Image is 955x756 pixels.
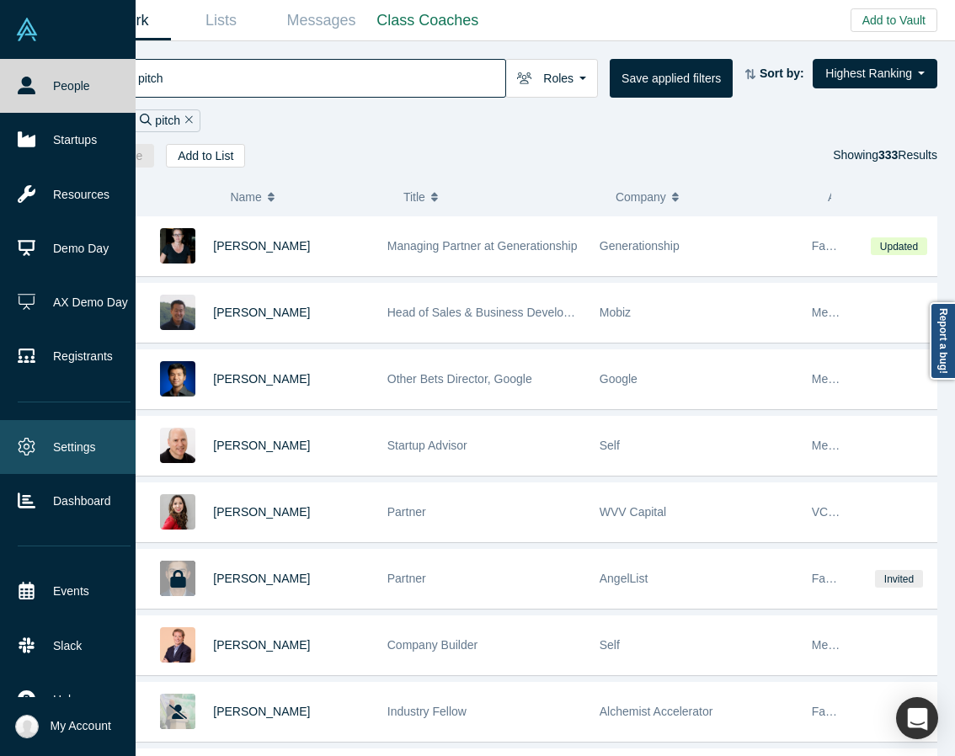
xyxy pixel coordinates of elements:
div: Showing [833,144,937,168]
img: Bill Demas's Profile Image [160,627,195,663]
span: Generationship [600,239,680,253]
span: Mentor, Faculty [812,372,893,386]
a: [PERSON_NAME] [213,705,310,718]
span: AngelList [600,572,648,585]
span: Other Bets Director, Google [387,372,532,386]
a: [PERSON_NAME] [213,638,310,652]
span: Managing Partner at Generationship [387,239,578,253]
span: Self [600,638,620,652]
button: Save applied filters [610,59,733,98]
a: Lists [171,1,271,40]
a: [PERSON_NAME] [213,372,310,386]
button: Add to List [166,144,245,168]
span: My Account [51,717,111,735]
input: Search by name, title, company, summary, expertise, investment criteria or topics of focus [136,58,505,98]
span: Partner [387,505,426,519]
span: Google [600,372,638,386]
span: Partner [387,572,426,585]
span: Faculty, Angel [812,239,885,253]
span: Startup Advisor [387,439,467,452]
img: Rachel Chalmers's Profile Image [160,228,195,264]
a: [PERSON_NAME] [213,505,310,519]
button: Highest Ranking [813,59,937,88]
div: pitch [132,109,200,132]
button: Company [616,179,810,215]
span: Industry Fellow [387,705,467,718]
span: Mobiz [600,306,631,319]
span: WVV Capital [600,505,666,519]
a: Report a bug! [930,302,955,380]
img: Adam Frankl's Profile Image [160,428,195,463]
span: Company Builder [387,638,477,652]
button: My Account [15,715,111,738]
button: Name [230,179,386,215]
img: Michael Chang's Profile Image [160,295,195,330]
button: Remove Filter [180,111,193,130]
span: Company [616,179,666,215]
span: Alchemist Accelerator [600,705,713,718]
strong: Sort by: [760,67,804,80]
img: Danielle D'Agostaro's Profile Image [160,494,195,530]
span: Invited [875,570,922,588]
a: Messages [271,1,371,40]
span: Help [53,691,77,709]
img: Alchemist Vault Logo [15,18,39,41]
span: Updated [871,237,926,255]
strong: 333 [878,148,898,162]
a: [PERSON_NAME] [213,439,310,452]
button: Title [403,179,598,215]
span: Self [600,439,620,452]
a: Class Coaches [371,1,484,40]
span: Title [403,179,425,215]
a: [PERSON_NAME] [213,572,310,585]
img: Anna Sanchez's Account [15,715,39,738]
button: Roles [505,59,598,98]
a: [PERSON_NAME] [213,306,310,319]
span: Head of Sales & Business Development (interim) [387,306,643,319]
span: Name [230,179,261,215]
img: Steven Kan's Profile Image [160,361,195,397]
button: Add to Vault [851,8,937,32]
a: [PERSON_NAME] [213,239,310,253]
span: Results [878,148,937,162]
span: Alchemist Role [828,190,906,204]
